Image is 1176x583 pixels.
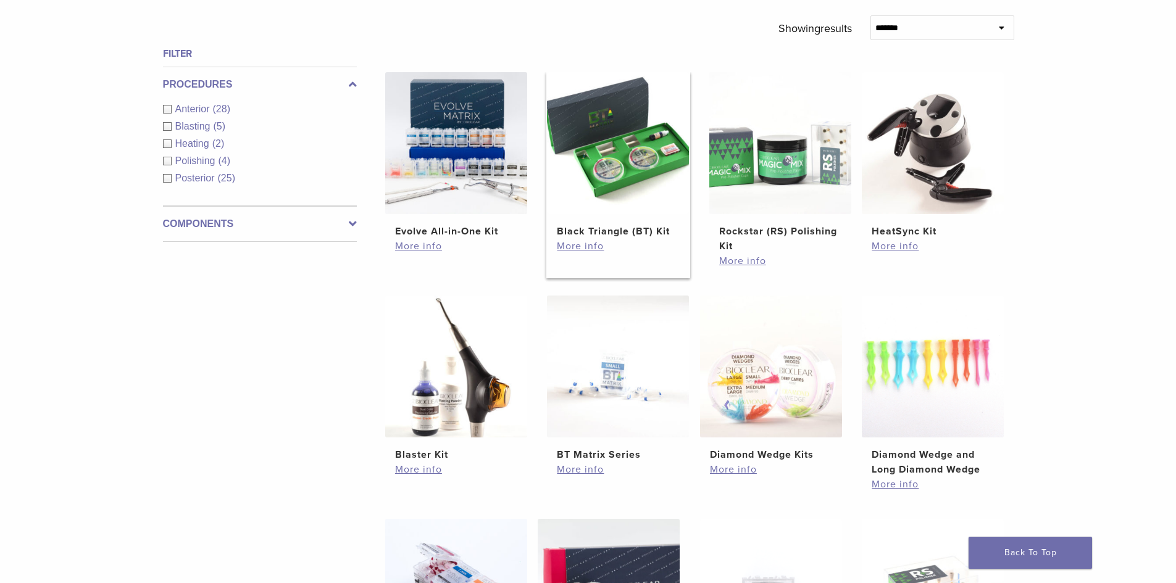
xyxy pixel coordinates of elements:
[395,447,517,462] h2: Blaster Kit
[212,138,225,149] span: (2)
[719,254,841,268] a: More info
[557,462,679,477] a: More info
[547,72,689,214] img: Black Triangle (BT) Kit
[969,537,1092,569] a: Back To Top
[557,447,679,462] h2: BT Matrix Series
[163,46,357,61] h4: Filter
[163,77,357,92] label: Procedures
[175,138,212,149] span: Heating
[872,477,994,492] a: More info
[872,239,994,254] a: More info
[218,173,235,183] span: (25)
[872,447,994,477] h2: Diamond Wedge and Long Diamond Wedge
[719,224,841,254] h2: Rockstar (RS) Polishing Kit
[546,296,690,462] a: BT Matrix SeriesBT Matrix Series
[395,224,517,239] h2: Evolve All-in-One Kit
[213,121,225,131] span: (5)
[557,224,679,239] h2: Black Triangle (BT) Kit
[213,104,230,114] span: (28)
[163,217,357,231] label: Components
[175,121,214,131] span: Blasting
[709,72,853,254] a: Rockstar (RS) Polishing KitRockstar (RS) Polishing Kit
[699,296,843,462] a: Diamond Wedge KitsDiamond Wedge Kits
[546,72,690,239] a: Black Triangle (BT) KitBlack Triangle (BT) Kit
[778,15,852,41] p: Showing results
[862,296,1004,437] img: Diamond Wedge and Long Diamond Wedge
[385,296,528,462] a: Blaster KitBlaster Kit
[385,296,527,437] img: Blaster Kit
[175,173,218,183] span: Posterior
[385,72,528,239] a: Evolve All-in-One KitEvolve All-in-One Kit
[862,72,1004,214] img: HeatSync Kit
[557,239,679,254] a: More info
[175,155,219,166] span: Polishing
[175,104,213,114] span: Anterior
[872,224,994,239] h2: HeatSync Kit
[385,72,527,214] img: Evolve All-in-One Kit
[709,72,851,214] img: Rockstar (RS) Polishing Kit
[710,462,832,477] a: More info
[700,296,842,437] img: Diamond Wedge Kits
[218,155,230,166] span: (4)
[861,72,1005,239] a: HeatSync KitHeatSync Kit
[710,447,832,462] h2: Diamond Wedge Kits
[547,296,689,437] img: BT Matrix Series
[395,462,517,477] a: More info
[861,296,1005,477] a: Diamond Wedge and Long Diamond WedgeDiamond Wedge and Long Diamond Wedge
[395,239,517,254] a: More info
